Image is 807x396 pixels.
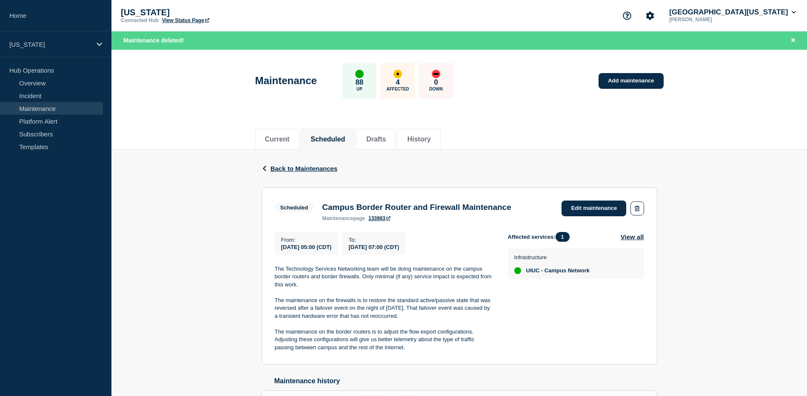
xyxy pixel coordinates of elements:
[281,244,332,250] span: [DATE] 05:00 (CDT)
[255,75,317,87] h1: Maintenance
[394,70,402,78] div: affected
[429,87,443,91] p: Down
[621,232,644,242] button: View all
[9,41,91,48] p: [US_STATE]
[271,165,338,172] span: Back to Maintenances
[667,17,756,23] p: [PERSON_NAME]
[322,215,365,221] p: page
[121,17,159,23] p: Connected Hub
[526,267,590,274] span: UIUC - Campus Network
[275,328,494,351] p: The maintenance on the border routers is to adjust the flow export configurations. Adjusting thes...
[366,136,386,143] button: Drafts
[599,73,663,89] a: Add maintenance
[262,165,338,172] button: Back to Maintenances
[368,215,391,221] a: 133863
[514,254,590,260] p: Infrastructure
[322,203,511,212] h3: Campus Border Router and Firewall Maintenance
[434,78,438,87] p: 0
[275,297,494,320] p: The maintenance on the firewalls is to restore the standard active/passive state that was reverse...
[667,8,798,17] button: [GEOGRAPHIC_DATA][US_STATE]
[355,78,363,87] p: 88
[562,201,626,216] a: Edit maintenance
[432,70,440,78] div: down
[311,136,345,143] button: Scheduled
[275,203,314,212] span: Scheduled
[386,87,409,91] p: Affected
[556,232,570,242] span: 1
[322,215,353,221] span: maintenance
[348,244,399,250] span: [DATE] 07:00 (CDT)
[514,267,521,274] div: up
[274,377,657,385] h2: Maintenance history
[348,237,399,243] p: To :
[618,7,636,25] button: Support
[265,136,290,143] button: Current
[407,136,431,143] button: History
[396,78,399,87] p: 4
[355,70,364,78] div: up
[162,17,209,23] a: View Status Page
[275,265,494,289] p: The Technology Services Networking team will be doing maintenance on the campus border routers an...
[123,37,184,44] span: Maintenance deleted!
[121,8,291,17] p: [US_STATE]
[788,36,798,45] button: Close banner
[508,232,574,242] span: Affected services:
[281,237,332,243] p: From :
[356,87,362,91] p: Up
[641,7,659,25] button: Account settings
